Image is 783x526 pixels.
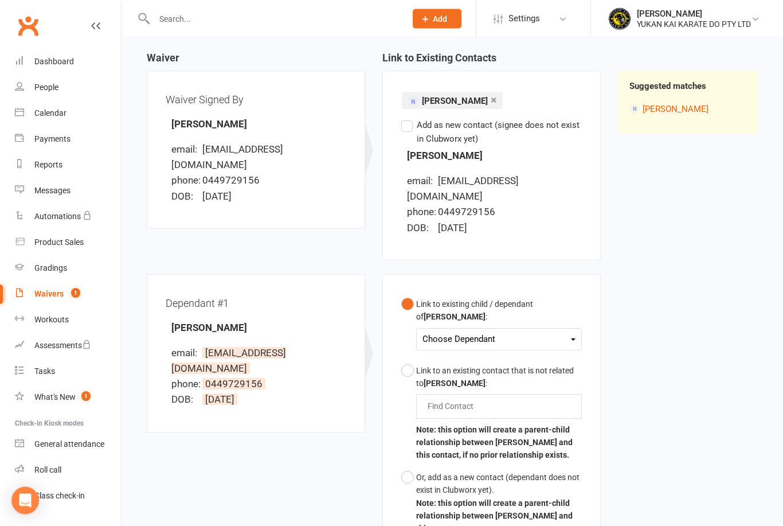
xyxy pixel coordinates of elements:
span: Add [433,14,447,24]
div: Dashboard [34,57,74,66]
div: Payments [34,134,71,143]
div: Product Sales [34,237,84,247]
div: What's New [34,392,76,402]
div: Waivers [34,289,64,298]
a: Dashboard [15,49,121,75]
span: [EMAIL_ADDRESS][DOMAIN_NAME] [171,348,286,375]
div: phone: [407,205,436,220]
span: Settings [508,6,540,32]
span: 0449729156 [438,206,495,218]
a: Tasks [15,359,121,384]
a: Messages [15,178,121,204]
label: Add as new contact (signee does not exist in Clubworx yet) [401,119,582,146]
button: Add [413,9,461,29]
a: Waivers 1 [15,281,121,307]
span: 0449729156 [202,379,265,390]
div: DOB: [171,392,200,408]
div: Roll call [34,465,61,474]
input: Search... [151,11,398,27]
div: Gradings [34,263,67,272]
div: Assessments [34,341,91,350]
div: Link to existing child / dependant of : [416,298,582,324]
a: Product Sales [15,229,121,255]
div: Or, add as a new contact (dependant does not exist in Clubworx yet). [416,472,582,497]
div: phone: [171,377,200,392]
strong: [PERSON_NAME] [171,119,247,130]
a: × [491,91,497,110]
input: Find Contact [426,400,480,414]
span: [DATE] [438,223,467,234]
div: Dependant #1 [166,294,346,314]
a: Workouts [15,307,121,333]
div: Link to an existing contact that is not related to : [416,365,582,391]
span: [PERSON_NAME] [422,96,488,107]
div: YUKAN KAI KARATE DO PTY LTD [637,19,751,29]
div: email: [171,346,200,361]
a: Assessments [15,333,121,359]
button: Link to existing child / dependant of[PERSON_NAME]:Choose Dependant [401,294,582,360]
div: [PERSON_NAME] [637,9,751,19]
a: Roll call [15,457,121,483]
a: Reports [15,152,121,178]
span: [EMAIL_ADDRESS][DOMAIN_NAME] [407,176,519,202]
div: People [34,83,58,92]
a: What's New1 [15,384,121,410]
div: phone: [171,173,200,189]
img: thumb_image1747832703.png [608,7,631,30]
h3: Link to Existing Contacts [382,53,601,71]
strong: Suggested matches [629,81,706,92]
div: Calendar [34,108,66,118]
a: Calendar [15,100,121,126]
span: [DATE] [202,394,237,406]
div: Tasks [34,367,55,376]
div: Messages [34,186,71,195]
div: Class check-in [34,491,85,500]
span: [DATE] [202,191,232,202]
span: 0449729156 [202,175,260,186]
button: Link to an existing contact that is not related to[PERSON_NAME]:Note: this option will create a p... [401,360,582,467]
a: [PERSON_NAME] [643,104,708,115]
span: [EMAIL_ADDRESS][DOMAIN_NAME] [171,144,283,171]
span: 1 [71,288,80,298]
span: 1 [81,391,91,401]
div: email: [407,174,436,189]
a: People [15,75,121,100]
b: Note: this option will create a parent-child relationship between [PERSON_NAME] and this contact,... [416,426,573,461]
h3: Waiver [147,53,365,71]
a: Automations [15,204,121,229]
div: email: [171,142,200,158]
b: [PERSON_NAME] [424,379,486,388]
a: General attendance kiosk mode [15,431,121,457]
div: General attendance [34,439,104,449]
strong: [PERSON_NAME] [171,322,247,334]
div: Choose Dependant [422,332,575,348]
a: Gradings [15,255,121,281]
div: Waiver Signed By [166,90,346,110]
a: Class kiosk mode [15,483,121,509]
div: Reports [34,160,62,169]
div: DOB: [407,221,436,236]
div: Automations [34,212,81,221]
div: DOB: [171,189,200,205]
strong: [PERSON_NAME] [407,150,483,162]
b: [PERSON_NAME] [424,313,486,322]
a: Payments [15,126,121,152]
div: Workouts [34,315,69,324]
a: Clubworx [14,11,42,40]
div: Open Intercom Messenger [11,487,39,515]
